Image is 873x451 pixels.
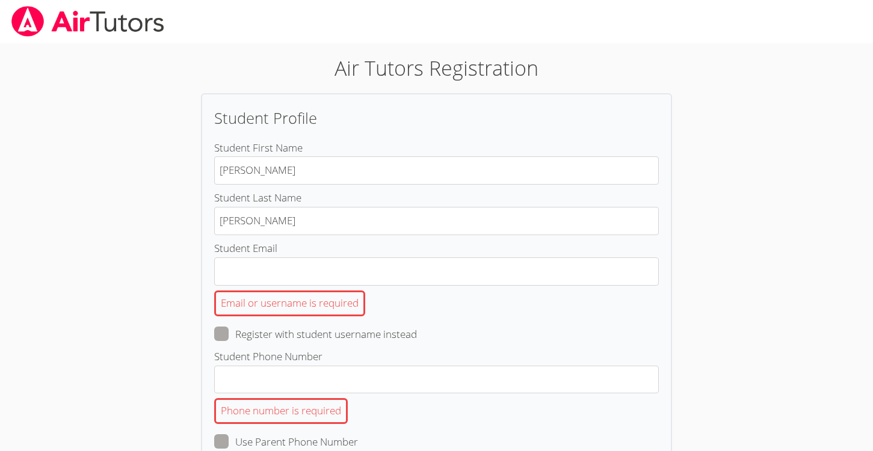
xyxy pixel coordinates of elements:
[214,241,277,255] span: Student Email
[201,53,673,84] h1: Air Tutors Registration
[214,290,365,316] div: Email or username is required
[214,141,303,155] span: Student First Name
[214,257,659,286] input: Student EmailEmail or username is required
[214,327,417,342] label: Register with student username instead
[214,106,659,129] h2: Student Profile
[214,434,358,450] label: Use Parent Phone Number
[214,349,322,363] span: Student Phone Number
[214,207,659,235] input: Student Last Name
[10,6,165,37] img: airtutors_banner-c4298cdbf04f3fff15de1276eac7730deb9818008684d7c2e4769d2f7ddbe033.png
[214,156,659,185] input: Student First Name
[214,366,659,394] input: Student Phone NumberPhone number is required
[214,398,348,424] div: Phone number is required
[214,191,301,204] span: Student Last Name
